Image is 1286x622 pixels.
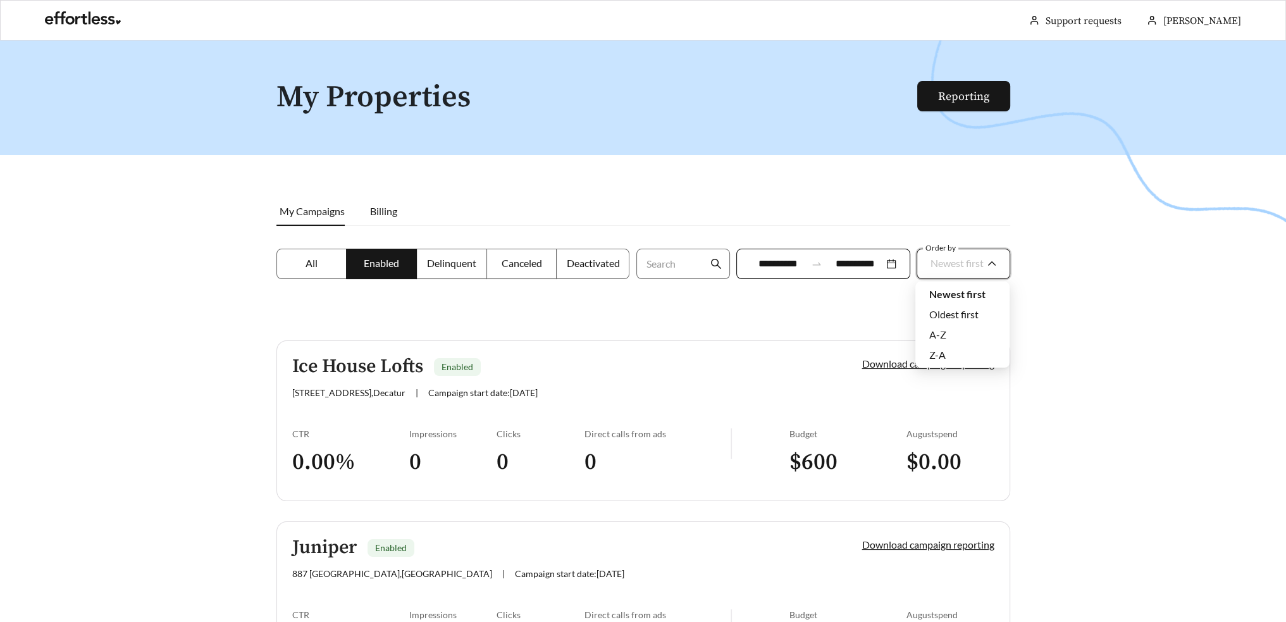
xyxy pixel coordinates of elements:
span: Oldest first [929,308,979,320]
a: Reporting [938,89,989,104]
div: August spend [906,428,994,439]
span: Delinquent [427,257,476,269]
img: line [731,428,732,459]
div: CTR [292,609,409,620]
div: Clicks [497,428,584,439]
a: Ice House LoftsEnabled[STREET_ADDRESS],Decatur|Campaign start date:[DATE]Download campaign report... [276,340,1010,501]
a: Download campaign reporting [862,538,994,550]
span: swap-right [811,258,822,270]
h3: 0 [409,448,497,476]
span: Enabled [364,257,399,269]
span: All [306,257,318,269]
h3: 0 [497,448,584,476]
div: Direct calls from ads [584,428,731,439]
span: | [416,387,418,398]
div: Budget [789,609,906,620]
button: Reporting [917,81,1010,111]
h3: 0.00 % [292,448,409,476]
span: Billing [370,205,397,217]
span: Campaign start date: [DATE] [428,387,538,398]
span: | [502,568,505,579]
h3: $ 600 [789,448,906,476]
span: [STREET_ADDRESS] , Decatur [292,387,405,398]
a: Support requests [1046,15,1122,27]
span: Deactivated [566,257,619,269]
h1: My Properties [276,81,918,115]
span: My Campaigns [280,205,345,217]
a: Download campaign reporting [862,358,994,370]
span: Campaign start date: [DATE] [515,568,624,579]
div: August spend [906,609,994,620]
div: Clicks [497,609,584,620]
span: Newest first [930,257,984,269]
h5: Ice House Lofts [292,356,423,377]
span: Newest first [929,288,986,300]
div: CTR [292,428,409,439]
div: Impressions [409,609,497,620]
h3: 0 [584,448,731,476]
span: 887 [GEOGRAPHIC_DATA] , [GEOGRAPHIC_DATA] [292,568,492,579]
div: Impressions [409,428,497,439]
span: to [811,258,822,270]
span: Z-A [929,349,946,361]
h5: Juniper [292,537,357,558]
h3: $ 0.00 [906,448,994,476]
div: Budget [789,428,906,439]
span: Enabled [442,361,473,372]
span: Enabled [375,542,407,553]
span: Canceled [502,257,542,269]
div: Direct calls from ads [584,609,731,620]
span: search [710,258,722,270]
span: A-Z [929,328,946,340]
span: [PERSON_NAME] [1163,15,1241,27]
